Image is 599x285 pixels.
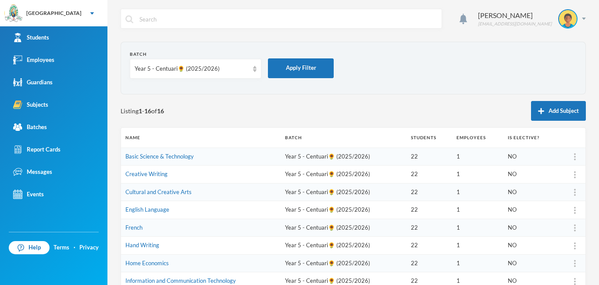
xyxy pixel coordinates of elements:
[574,207,576,214] img: more_vert
[130,51,261,58] div: Batch
[503,166,557,184] td: NO
[9,241,50,254] a: Help
[281,254,406,272] td: Year 5 - Centuari🌻 (2025/2026)
[503,183,557,201] td: NO
[125,277,236,284] a: Information and Communication Technology
[406,128,452,148] th: Students
[574,189,576,196] img: more_vert
[406,166,452,184] td: 22
[157,107,164,115] b: 16
[503,201,557,219] td: NO
[281,166,406,184] td: Year 5 - Centuari🌻 (2025/2026)
[53,243,69,252] a: Terms
[503,219,557,237] td: NO
[13,78,53,87] div: Guardians
[574,242,576,249] img: more_vert
[74,243,75,252] div: ·
[13,167,52,177] div: Messages
[452,237,503,255] td: 1
[406,254,452,272] td: 22
[281,128,406,148] th: Batch
[574,224,576,231] img: more_vert
[478,21,552,27] div: [EMAIL_ADDRESS][DOMAIN_NAME]
[13,123,47,132] div: Batches
[125,170,168,177] a: Creative Writing
[452,254,503,272] td: 1
[139,9,437,29] input: Search
[135,65,249,73] div: Year 5 - Centuari🌻 (2025/2026)
[13,145,61,154] div: Report Cards
[13,190,44,199] div: Events
[125,224,143,231] a: French
[281,219,406,237] td: Year 5 - Centuari🌻 (2025/2026)
[125,260,169,267] a: Home Economics
[452,183,503,201] td: 1
[13,55,54,65] div: Employees
[503,254,557,272] td: NO
[13,100,48,109] div: Subjects
[406,219,452,237] td: 22
[125,153,194,160] a: Basic Science & Technology
[574,171,576,178] img: more_vert
[125,15,133,23] img: search
[5,5,22,22] img: logo
[79,243,99,252] a: Privacy
[268,58,334,78] button: Apply Filter
[125,242,159,249] a: Hand Writing
[406,183,452,201] td: 22
[125,206,169,213] a: English Language
[503,128,557,148] th: Is Elective?
[281,237,406,255] td: Year 5 - Centuari🌻 (2025/2026)
[281,148,406,166] td: Year 5 - Centuari🌻 (2025/2026)
[406,237,452,255] td: 22
[121,128,281,148] th: Name
[574,260,576,267] img: more_vert
[26,9,82,17] div: [GEOGRAPHIC_DATA]
[503,148,557,166] td: NO
[452,201,503,219] td: 1
[125,188,192,195] a: Cultural and Creative Arts
[531,101,586,121] button: Add Subject
[13,33,49,42] div: Students
[139,107,142,115] b: 1
[281,183,406,201] td: Year 5 - Centuari🌻 (2025/2026)
[406,201,452,219] td: 22
[574,278,576,285] img: more_vert
[452,219,503,237] td: 1
[406,148,452,166] td: 22
[478,10,552,21] div: [PERSON_NAME]
[121,106,164,115] span: Listing - of
[503,237,557,255] td: NO
[281,201,406,219] td: Year 5 - Centuari🌻 (2025/2026)
[559,10,577,28] img: STUDENT
[144,107,151,115] b: 16
[452,148,503,166] td: 1
[574,153,576,160] img: more_vert
[452,128,503,148] th: Employees
[452,166,503,184] td: 1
